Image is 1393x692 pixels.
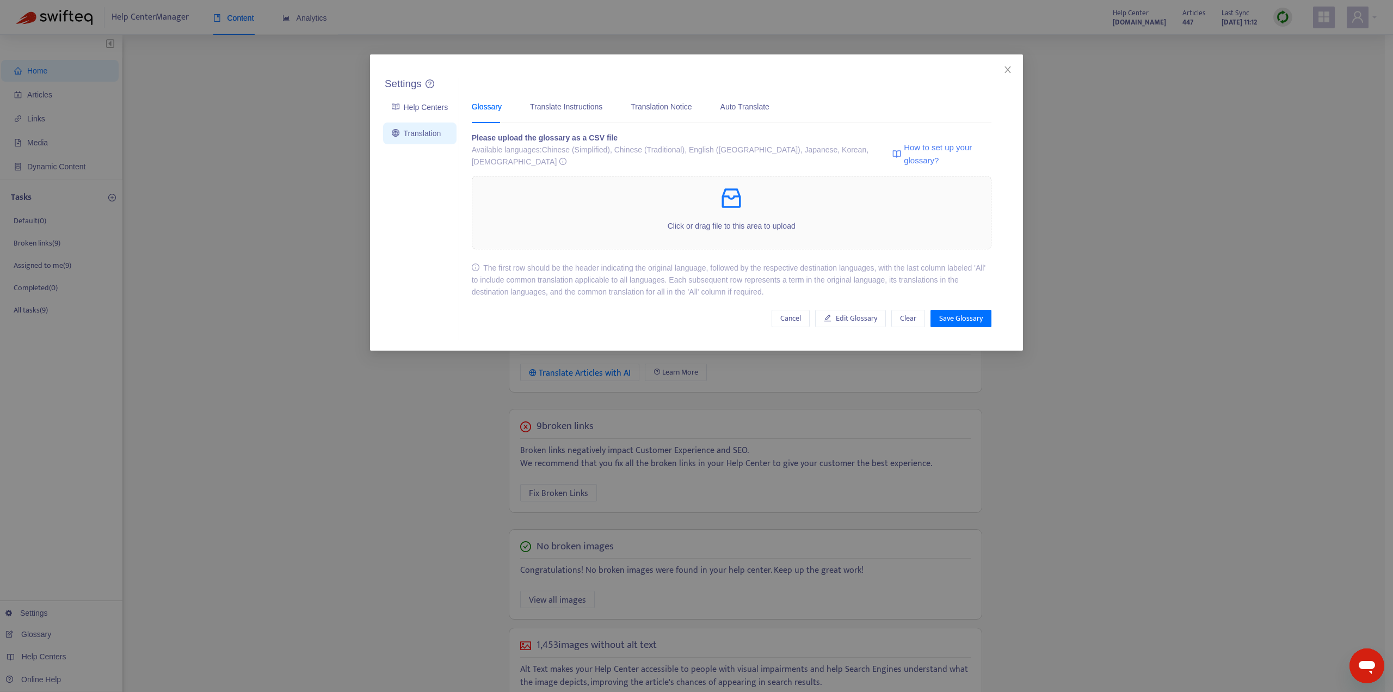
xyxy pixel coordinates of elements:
button: Cancel [772,310,810,327]
span: Edit Glossary [836,313,877,324]
span: Clear [900,313,916,324]
a: How to set up your glossary? [892,132,991,176]
p: Click or drag file to this area to upload [472,220,991,232]
div: Translate Instructions [530,101,602,113]
span: inboxClick or drag file to this area to upload [472,176,991,249]
div: Available languages: Chinese (Simplified), Chinese (Traditional), English ([GEOGRAPHIC_DATA]), Ja... [472,144,890,168]
span: question-circle [426,79,434,88]
span: Save Glossary [939,313,983,324]
div: Translation Notice [631,101,692,113]
a: Help Centers [392,103,448,112]
div: Please upload the glossary as a CSV file [472,132,890,144]
div: Glossary [472,101,502,113]
div: The first row should be the header indicating the original language, followed by the respective d... [472,262,991,298]
span: How to set up your glossary? [904,141,991,167]
button: Save Glossary [930,310,991,327]
button: Clear [891,310,925,327]
span: edit [824,314,831,322]
a: Translation [392,129,441,138]
span: close [1003,65,1012,74]
a: question-circle [426,79,434,89]
button: Close [1002,64,1014,76]
span: Cancel [780,313,801,324]
span: inbox [718,185,744,211]
img: image-link [892,150,901,158]
button: Edit Glossary [815,310,886,327]
h5: Settings [385,78,422,90]
iframe: 메시징 창을 시작하는 버튼 [1349,648,1384,683]
span: info-circle [472,264,479,271]
div: Auto Translate [720,101,769,113]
